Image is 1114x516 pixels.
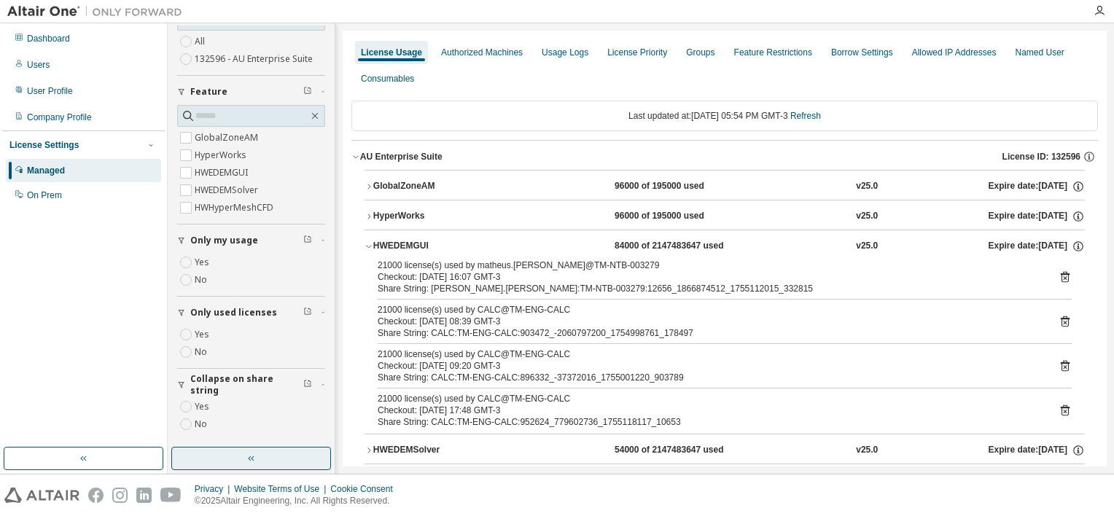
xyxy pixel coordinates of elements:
[615,210,746,223] div: 96000 of 195000 used
[195,415,210,433] label: No
[27,189,62,201] div: On Prem
[112,488,128,503] img: instagram.svg
[378,327,1037,339] div: Share String: CALC:TM-ENG-CALC:903472_-2060797200_1754998761_178497
[177,369,325,401] button: Collapse on share string
[177,297,325,329] button: Only used licenses
[303,307,312,318] span: Clear filter
[378,404,1037,416] div: Checkout: [DATE] 17:48 GMT-3
[195,254,212,271] label: Yes
[989,444,1085,457] div: Expire date: [DATE]
[195,129,261,146] label: GlobalZoneAM
[361,73,414,85] div: Consumables
[195,33,208,50] label: All
[373,180,505,193] div: GlobalZoneAM
[373,444,505,457] div: HWEDEMSolver
[373,210,505,223] div: HyperWorks
[615,240,746,253] div: 84000 of 2147483647 used
[360,151,443,163] div: AU Enterprise Suite
[195,271,210,289] label: No
[989,180,1085,193] div: Expire date: [DATE]
[195,164,251,181] label: HWEDEMGUI
[27,112,92,123] div: Company Profile
[441,47,523,58] div: Authorized Machines
[177,76,325,108] button: Feature
[27,59,50,71] div: Users
[190,307,277,318] span: Only used licenses
[195,181,261,199] label: HWEDEMSolver
[378,304,1037,316] div: 21000 license(s) used by CALC@TM-ENG-CALC
[88,488,104,503] img: facebook.svg
[303,86,312,98] span: Clear filter
[378,271,1037,283] div: Checkout: [DATE] 16:07 GMT-3
[365,434,1085,466] button: HWEDEMSolver54000 of 2147483647 usedv25.0Expire date:[DATE]
[195,343,210,361] label: No
[1002,151,1080,163] span: License ID: 132596
[378,316,1037,327] div: Checkout: [DATE] 08:39 GMT-3
[378,259,1037,271] div: 21000 license(s) used by matheus.[PERSON_NAME]@TM-NTB-003279
[7,4,190,19] img: Altair One
[856,210,878,223] div: v25.0
[615,180,746,193] div: 96000 of 195000 used
[195,495,402,507] p: © 2025 Altair Engineering, Inc. All Rights Reserved.
[190,86,227,98] span: Feature
[330,483,401,495] div: Cookie Consent
[195,146,249,164] label: HyperWorks
[303,235,312,246] span: Clear filter
[27,165,65,176] div: Managed
[373,240,505,253] div: HWEDEMGUI
[177,224,325,257] button: Only my usage
[190,235,258,246] span: Only my usage
[160,488,182,503] img: youtube.svg
[27,85,73,97] div: User Profile
[378,372,1037,383] div: Share String: CALC:TM-ENG-CALC:896332_-37372016_1755001220_903789
[378,283,1037,294] div: Share String: [PERSON_NAME].[PERSON_NAME]:TM-NTB-003279:12656_1866874512_1755112015_332815
[351,141,1098,173] button: AU Enterprise SuiteLicense ID: 132596
[9,139,79,151] div: License Settings
[790,111,821,121] a: Refresh
[856,444,878,457] div: v25.0
[615,444,746,457] div: 54000 of 2147483647 used
[4,488,79,503] img: altair_logo.svg
[378,360,1037,372] div: Checkout: [DATE] 09:20 GMT-3
[365,200,1085,232] button: HyperWorks96000 of 195000 usedv25.0Expire date:[DATE]
[234,483,330,495] div: Website Terms of Use
[734,47,812,58] div: Feature Restrictions
[378,416,1037,428] div: Share String: CALC:TM-ENG-CALC:952624_779602736_1755118117_10653
[136,488,152,503] img: linkedin.svg
[351,101,1098,131] div: Last updated at: [DATE] 05:54 PM GMT-3
[856,180,878,193] div: v25.0
[686,47,714,58] div: Groups
[195,398,212,415] label: Yes
[989,240,1085,253] div: Expire date: [DATE]
[912,47,997,58] div: Allowed IP Addresses
[27,33,70,44] div: Dashboard
[195,199,276,216] label: HWHyperMeshCFD
[1015,47,1064,58] div: Named User
[190,373,303,396] span: Collapse on share string
[378,348,1037,360] div: 21000 license(s) used by CALC@TM-ENG-CALC
[378,393,1037,404] div: 21000 license(s) used by CALC@TM-ENG-CALC
[365,171,1085,203] button: GlobalZoneAM96000 of 195000 usedv25.0Expire date:[DATE]
[365,230,1085,262] button: HWEDEMGUI84000 of 2147483647 usedv25.0Expire date:[DATE]
[303,379,312,391] span: Clear filter
[195,326,212,343] label: Yes
[361,47,422,58] div: License Usage
[607,47,667,58] div: License Priority
[542,47,588,58] div: Usage Logs
[831,47,893,58] div: Borrow Settings
[195,483,234,495] div: Privacy
[856,240,878,253] div: v25.0
[195,50,316,68] label: 132596 - AU Enterprise Suite
[989,210,1085,223] div: Expire date: [DATE]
